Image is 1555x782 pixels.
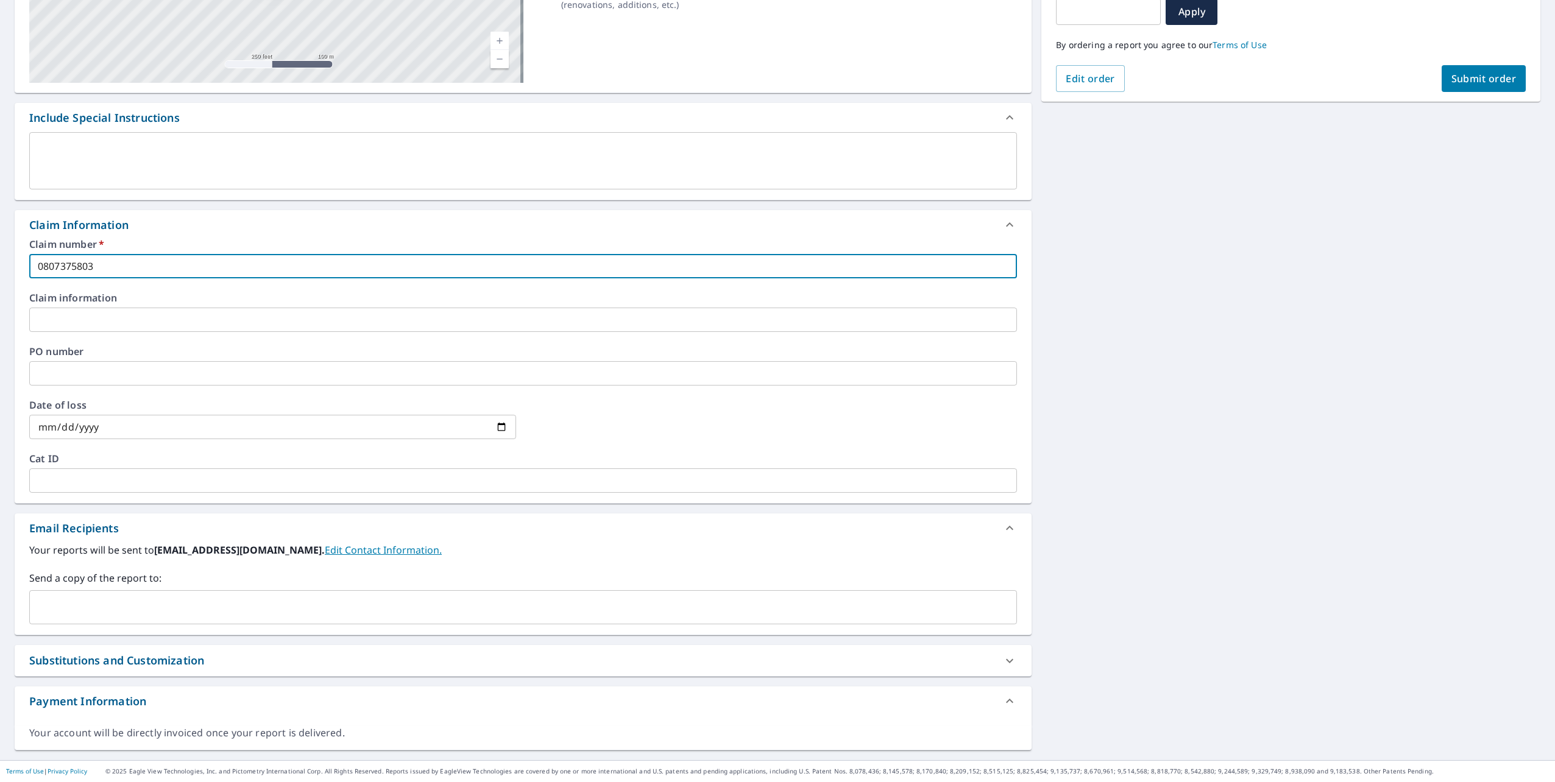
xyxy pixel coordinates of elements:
div: Include Special Instructions [29,110,180,126]
a: Current Level 17, Zoom In [491,32,509,50]
label: Send a copy of the report to: [29,571,1017,585]
label: Claim information [29,293,1017,303]
div: Claim Information [15,210,1032,239]
a: Terms of Use [6,767,44,775]
div: Payment Information [29,693,146,710]
label: Date of loss [29,400,516,410]
a: Privacy Policy [48,767,87,775]
span: Apply [1175,5,1208,18]
button: Edit order [1056,65,1125,92]
span: Submit order [1451,72,1517,85]
div: Substitutions and Customization [29,652,204,669]
label: Your reports will be sent to [29,543,1017,557]
a: EditContactInfo [325,543,442,557]
div: Email Recipients [29,520,119,537]
span: Edit order [1066,72,1115,85]
button: Submit order [1442,65,1526,92]
div: Email Recipients [15,513,1032,543]
a: Current Level 17, Zoom Out [491,50,509,68]
a: Terms of Use [1213,39,1267,51]
b: [EMAIL_ADDRESS][DOMAIN_NAME]. [154,543,325,557]
div: Payment Information [15,686,1032,716]
p: | [6,767,87,775]
div: Substitutions and Customization [15,645,1032,676]
div: Claim Information [29,217,129,233]
div: Include Special Instructions [15,103,1032,132]
label: PO number [29,347,1017,356]
p: By ordering a report you agree to our [1056,40,1526,51]
p: © 2025 Eagle View Technologies, Inc. and Pictometry International Corp. All Rights Reserved. Repo... [105,767,1549,776]
label: Cat ID [29,454,1017,463]
label: Claim number [29,239,1017,249]
div: Your account will be directly invoiced once your report is delivered. [29,726,1017,740]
